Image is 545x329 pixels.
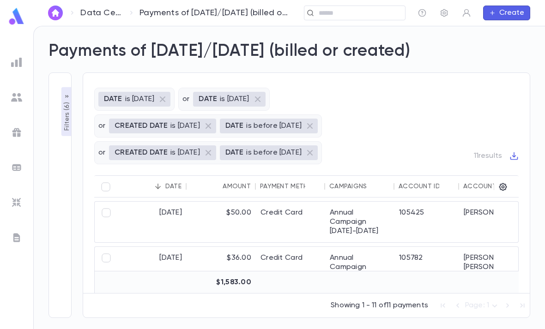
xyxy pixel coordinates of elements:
div: Annual Campaign [DATE]-[DATE] [325,202,394,242]
div: Credit Card [256,247,325,287]
img: students_grey.60c7aba0da46da39d6d829b817ac14fc.svg [11,92,22,103]
div: Account Name [463,183,515,190]
p: or [182,95,189,104]
div: Account ID [399,183,440,190]
a: Data Center [80,8,121,18]
p: DATE [104,95,122,104]
img: campaigns_grey.99e729a5f7ee94e3726e6486bddda8f1.svg [11,127,22,138]
button: Create [483,6,530,20]
div: 105782 [394,247,459,287]
button: Sort [208,179,223,194]
p: 11 results [474,151,502,161]
img: home_white.a664292cf8c1dea59945f0da9f25487c.svg [50,9,61,17]
button: Filters (6) [61,87,73,136]
div: CREATED DATEis [DATE] [109,119,216,133]
div: 105425 [394,202,459,242]
img: reports_grey.c525e4749d1bce6a11f5fe2a8de1b229.svg [11,57,22,68]
h2: Payments of [DATE]/[DATE] (billed or created) [48,41,410,61]
p: is before [DATE] [246,148,302,157]
p: Filters ( 6 ) [62,100,72,131]
p: is before [DATE] [246,121,302,131]
div: $1,583.00 [187,271,256,293]
div: DATEis [DATE] [98,92,170,107]
p: or [98,121,105,131]
p: CREATED DATE [115,148,168,157]
div: $50.00 [187,202,256,242]
div: [DATE] [117,202,187,242]
div: [DATE] [117,247,187,287]
div: Annual Campaign [DATE]-[DATE] [325,247,394,287]
div: CREATED DATEis [DATE] [109,145,216,160]
p: or [98,148,105,157]
img: imports_grey.530a8a0e642e233f2baf0ef88e8c9fcb.svg [11,197,22,208]
button: Sort [439,179,454,194]
div: DATEis before [DATE] [220,145,318,160]
img: letters_grey.7941b92b52307dd3b8a917253454ce1c.svg [11,232,22,243]
button: Sort [151,179,165,194]
p: is [DATE] [170,121,200,131]
p: Payments of [DATE]/[DATE] (billed or created) [139,8,288,18]
p: Showing 1 - 11 of 11 payments [331,301,428,310]
div: Page: 1 [465,299,500,313]
p: is [DATE] [220,95,249,104]
button: Sort [305,179,320,194]
p: DATE [225,121,244,131]
div: DATEis before [DATE] [220,119,318,133]
p: CREATED DATE [115,121,168,131]
div: DATEis [DATE] [193,92,265,107]
p: is [DATE] [170,148,200,157]
img: logo [7,7,26,25]
div: $36.00 [187,247,256,287]
button: Sort [367,179,382,194]
p: is [DATE] [125,95,154,104]
div: Campaigns [329,183,367,190]
p: DATE [225,148,244,157]
img: batches_grey.339ca447c9d9533ef1741baa751efc33.svg [11,162,22,173]
p: DATE [199,95,217,104]
span: Page: 1 [465,302,489,309]
div: Amount [223,183,251,190]
div: Date [165,183,182,190]
div: Credit Card [256,202,325,242]
div: Payment Method [260,183,318,190]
